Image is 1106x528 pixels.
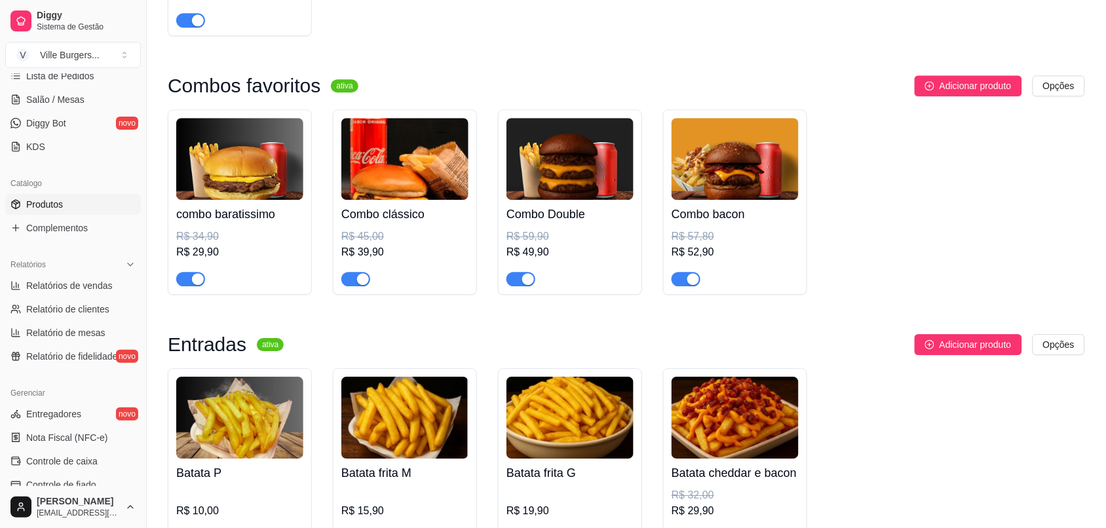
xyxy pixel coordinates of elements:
button: Select a team [5,42,141,68]
span: plus-circle [925,340,934,349]
button: Adicionar produto [915,75,1022,96]
span: Opções [1043,337,1075,352]
span: Diggy [37,10,136,22]
span: KDS [26,140,45,153]
div: R$ 39,90 [341,244,468,260]
span: Opções [1043,79,1075,93]
div: R$ 49,90 [506,244,634,260]
span: Relatório de mesas [26,326,105,339]
span: [EMAIL_ADDRESS][DOMAIN_NAME] [37,508,120,518]
div: R$ 32,00 [672,487,799,503]
a: Relatórios de vendas [5,275,141,296]
a: Salão / Mesas [5,89,141,110]
span: Adicionar produto [940,79,1012,93]
a: Relatório de mesas [5,322,141,343]
span: Adicionar produto [940,337,1012,352]
span: Complementos [26,221,88,235]
h4: Combo Double [506,205,634,223]
sup: ativa [331,79,358,92]
h3: Entradas [168,337,246,352]
img: product-image [672,377,799,459]
span: [PERSON_NAME] [37,496,120,508]
sup: ativa [257,338,284,351]
span: plus-circle [925,81,934,90]
span: Controle de fiado [26,478,96,491]
h4: Combo bacon [672,205,799,223]
div: R$ 52,90 [672,244,799,260]
span: Salão / Mesas [26,93,85,106]
div: Gerenciar [5,383,141,404]
div: R$ 29,90 [672,503,799,519]
h4: Combo clássico [341,205,468,223]
img: product-image [176,118,303,200]
img: product-image [672,118,799,200]
div: Ville Burgers ... [40,48,100,62]
div: R$ 19,90 [506,503,634,519]
span: Diggy Bot [26,117,66,130]
h4: Batata frita G [506,464,634,482]
h4: Batata frita M [341,464,468,482]
span: Relatório de clientes [26,303,109,316]
h3: Combos favoritos [168,78,320,94]
span: Relatórios de vendas [26,279,113,292]
a: KDS [5,136,141,157]
img: product-image [341,377,468,459]
img: product-image [506,377,634,459]
div: R$ 57,80 [672,229,799,244]
span: Lista de Pedidos [26,69,94,83]
span: Sistema de Gestão [37,22,136,32]
span: Controle de caixa [26,455,98,468]
a: Controle de fiado [5,474,141,495]
img: product-image [506,118,634,200]
a: Nota Fiscal (NFC-e) [5,427,141,448]
button: Adicionar produto [915,334,1022,355]
h4: Batata cheddar e bacon [672,464,799,482]
a: Diggy Botnovo [5,113,141,134]
span: Relatórios [10,259,46,270]
span: Relatório de fidelidade [26,350,117,363]
a: Relatório de clientes [5,299,141,320]
span: V [16,48,29,62]
a: Controle de caixa [5,451,141,472]
img: product-image [176,377,303,459]
span: Produtos [26,198,63,211]
button: Opções [1033,334,1085,355]
span: Nota Fiscal (NFC-e) [26,431,107,444]
a: Complementos [5,217,141,238]
div: R$ 15,90 [341,503,468,519]
img: product-image [341,118,468,200]
a: Entregadoresnovo [5,404,141,424]
button: [PERSON_NAME][EMAIL_ADDRESS][DOMAIN_NAME] [5,491,141,523]
a: DiggySistema de Gestão [5,5,141,37]
a: Lista de Pedidos [5,66,141,86]
a: Relatório de fidelidadenovo [5,346,141,367]
a: Produtos [5,194,141,215]
div: R$ 10,00 [176,503,303,519]
button: Opções [1033,75,1085,96]
h4: Batata P [176,464,303,482]
h4: combo baratissimo [176,205,303,223]
div: R$ 59,90 [506,229,634,244]
div: R$ 29,90 [176,244,303,260]
div: R$ 34,90 [176,229,303,244]
span: Entregadores [26,407,81,421]
div: R$ 45,00 [341,229,468,244]
div: Catálogo [5,173,141,194]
